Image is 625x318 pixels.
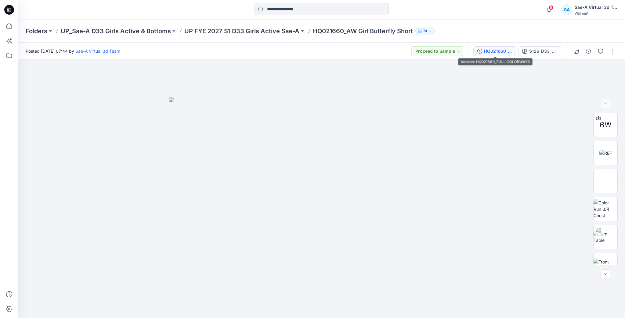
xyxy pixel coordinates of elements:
button: Details [583,46,593,56]
div: Sae-A Virtual 3d Team [575,4,617,11]
p: HQ021660_AW Girl Butterfly Short [313,27,413,35]
div: Walmart [575,11,617,16]
div: S126_D33_SOFT PETAL_TROPICAL PINK_SAEA [529,48,557,55]
a: UP FYE 2027 S1 D33 Girls Active Sae-A [184,27,299,35]
img: eyJhbGciOiJIUzI1NiIsImtpZCI6IjAiLCJzbHQiOiJzZXMiLCJ0eXAiOiJKV1QifQ.eyJkYXRhIjp7InR5cGUiOiJzdG9yYW... [169,97,474,318]
a: Folders [26,27,47,35]
img: Color Run 3/4 Ghost [594,200,617,219]
button: S126_D33_SOFT PETAL_TROPICAL PINK_SAEA [518,46,561,56]
span: Posted [DATE] 07:44 by [26,48,120,54]
img: Turn Table [594,231,617,243]
a: UP_Sae-A D33 Girls Active & Bottoms [61,27,171,35]
img: Front Ghost [594,259,617,271]
div: SA [561,4,572,15]
div: HQ021660_FULL COLORWAYS [484,48,512,55]
button: HQ021660_FULL COLORWAYS [473,46,516,56]
span: 5 [549,5,554,10]
p: 74 [423,28,427,34]
a: Sae-A Virtual 3d Team [75,48,120,54]
img: REF [599,150,612,156]
button: 74 [415,27,435,35]
span: BW [600,119,612,130]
